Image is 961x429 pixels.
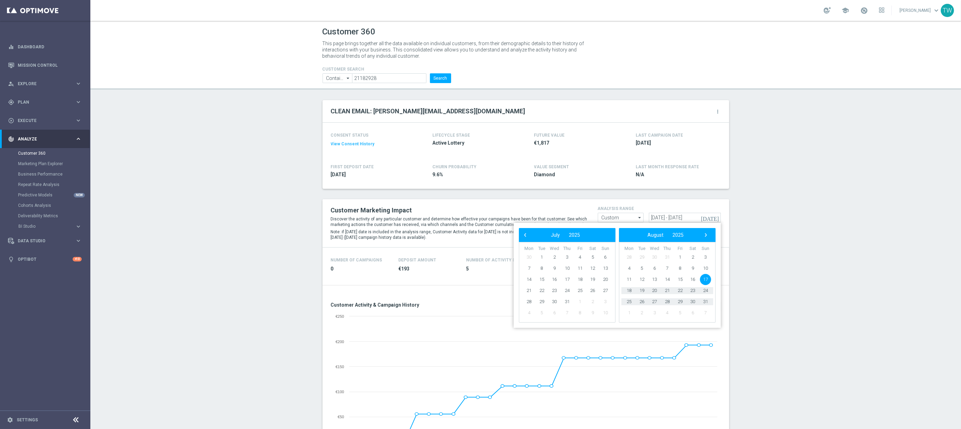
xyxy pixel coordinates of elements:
span: 8 [675,263,686,274]
span: 8 [536,263,547,274]
p: Discover the activity of any particular customer and determine how effective your campaigns have ... [331,216,587,227]
div: Plan [8,99,75,105]
span: 3 [700,252,711,263]
button: track_changes Analyze keyboard_arrow_right [8,136,82,142]
text: €250 [335,314,344,318]
span: 16 [687,274,698,285]
span: 25 [624,296,635,307]
h2: Customer Marketing Impact [331,206,587,214]
h4: VALUE SEGMENT [534,164,569,169]
span: 21 [662,285,673,296]
span: July [551,232,560,238]
span: 17 [700,274,711,285]
div: Repeat Rate Analysis [18,179,90,190]
button: Data Studio keyboard_arrow_right [8,238,82,244]
i: arrow_drop_down [636,213,643,222]
div: Cohorts Analysis [18,200,90,211]
input: analysis range [649,213,721,222]
span: 6 [600,252,611,263]
div: Dashboard [8,38,82,56]
a: Customer 360 [18,151,72,156]
text: €50 [337,415,344,419]
span: €1,817 [534,140,616,146]
p: Note: if [DATE] date is included in the analysis range, Customer Activity data for [DATE] is not ... [331,229,587,240]
h2: CLEAN EMAIL: [PERSON_NAME][EMAIL_ADDRESS][DOMAIN_NAME] [331,107,526,115]
a: Deliverability Metrics [18,213,72,219]
div: Predictive Models [18,190,90,200]
div: BI Studio [18,221,90,232]
span: Analyze [18,137,75,141]
span: 24 [700,285,711,296]
i: person_search [8,81,14,87]
i: equalizer [8,44,14,50]
i: gps_fixed [8,99,14,105]
button: Search [430,73,451,83]
div: person_search Explore keyboard_arrow_right [8,81,82,87]
text: €150 [335,365,344,369]
h4: CUSTOMER SEARCH [323,67,451,72]
text: €100 [335,390,344,394]
th: weekday [586,246,599,252]
span: 4 [624,263,635,274]
th: weekday [674,246,686,252]
span: 1 [675,252,686,263]
span: 7 [523,263,535,274]
span: LAST MONTH RESPONSE RATE [636,164,699,169]
span: 2025-03-25 [636,140,717,146]
span: 2 [636,307,648,318]
span: 3 [600,296,611,307]
div: Customer 360 [18,148,90,159]
i: arrow_drop_down [345,74,352,83]
h4: Number of Activity Days [466,258,524,262]
span: 6 [549,307,560,318]
span: 2024-07-22 [331,171,412,178]
th: weekday [699,246,712,252]
span: 15 [536,274,547,285]
span: 30 [549,296,560,307]
bs-datepicker-navigation-view: ​ ​ ​ [621,230,710,240]
a: Predictive Models [18,192,72,198]
span: 12 [636,274,648,285]
span: 4 [662,307,673,318]
span: 7 [562,307,573,318]
div: Execute [8,118,75,124]
button: equalizer Dashboard [8,44,82,50]
span: 5 [675,307,686,318]
span: 29 [636,252,648,263]
span: 1 [575,296,586,307]
th: weekday [599,246,612,252]
span: 11 [624,274,635,285]
input: Contains [323,73,352,83]
span: August [648,232,663,238]
div: TW [941,4,954,17]
button: ‹ [521,230,530,240]
th: weekday [623,246,636,252]
button: [DATE] [700,213,721,223]
span: 4 [575,252,586,263]
span: 9 [549,263,560,274]
button: BI Studio keyboard_arrow_right [18,224,82,229]
a: Mission Control [18,56,82,74]
div: NEW [74,193,85,197]
span: 28 [523,296,535,307]
text: €200 [335,340,344,344]
h4: analysis range [598,206,721,211]
bs-daterangepicker-container: calendar [514,223,721,328]
span: › [701,230,710,240]
span: 0 [331,266,390,272]
h1: Customer 360 [323,27,729,37]
i: keyboard_arrow_right [75,80,82,87]
a: Repeat Rate Analysis [18,182,72,187]
h4: FIRST DEPOSIT DATE [331,164,374,169]
span: 29 [536,296,547,307]
h3: Customer Activity & Campaign History [331,302,521,308]
input: analysis range [598,213,644,222]
span: 26 [587,285,598,296]
span: BI Studio [18,224,68,228]
span: 6 [687,307,698,318]
span: 1 [624,307,635,318]
span: 2 [687,252,698,263]
span: 2 [587,296,598,307]
span: 9.6% [432,171,514,178]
